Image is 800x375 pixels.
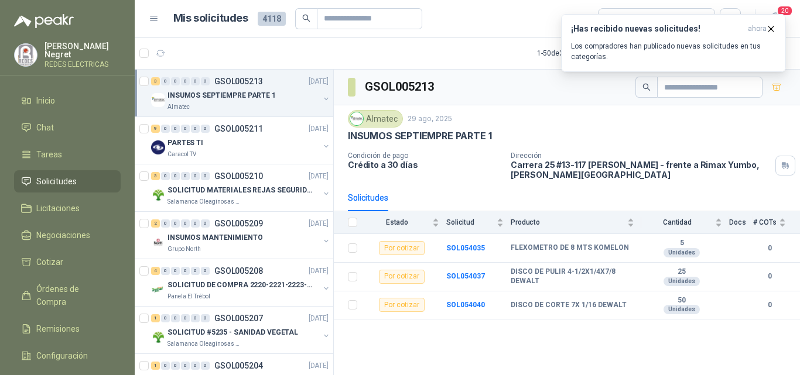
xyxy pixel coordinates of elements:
span: Solicitud [446,218,494,226]
div: 0 [191,362,200,370]
div: Solicitudes [348,191,388,204]
p: GSOL005213 [214,77,263,85]
div: 0 [171,267,180,275]
a: 1 0 0 0 0 0 GSOL005207[DATE] Company LogoSOLICITUD #5235 - SANIDAD VEGETALSalamanca Oleaginosas SAS [151,311,331,349]
p: GSOL005210 [214,172,263,180]
a: Cotizar [14,251,121,273]
p: INSUMOS SEPTIEMPRE PARTE 1 [348,130,491,142]
p: GSOL005211 [214,125,263,133]
div: 0 [191,267,200,275]
div: 0 [181,362,190,370]
span: 4118 [258,12,286,26]
span: Configuración [36,349,88,362]
a: SOL054037 [446,272,485,280]
div: 0 [161,362,170,370]
p: GSOL005209 [214,219,263,228]
div: Unidades [664,277,700,286]
p: INSUMOS SEPTIEMPRE PARTE 1 [167,90,276,101]
th: # COTs [753,211,800,234]
p: GSOL005207 [214,314,263,322]
p: REDES ELECTRICAS [45,61,121,68]
div: 0 [201,77,210,85]
b: DISCO DE PULIR 4-1/2X1/4X7/8 DEWALT [511,267,634,285]
span: 20 [777,5,793,16]
img: Company Logo [151,283,165,297]
span: Cantidad [641,218,713,226]
b: 25 [641,267,722,277]
span: Chat [36,121,54,134]
p: [PERSON_NAME] Negret [45,42,121,59]
img: Company Logo [151,188,165,202]
b: 0 [753,300,786,311]
span: Cotizar [36,256,63,269]
a: Chat [14,116,121,139]
p: SOLICITUD #5235 - SANIDAD VEGETAL [167,327,298,338]
div: 0 [181,219,190,228]
a: 3 0 0 0 0 0 GSOL005210[DATE] Company LogoSOLICITUD MATERIALES REJAS SEGURIDAD - OFICINASalamanca ... [151,169,331,207]
a: 4 0 0 0 0 0 GSOL005208[DATE] Company LogoSOLICITUD DE COMPRA 2220-2221-2223-2224Panela El Trébol [151,264,331,301]
p: Dirección [511,152,771,160]
div: Todas [606,12,630,25]
img: Company Logo [15,44,37,66]
span: Estado [364,218,430,226]
p: SOLICITUD MATERIALES REJAS SEGURIDAD - OFICINA [167,185,313,196]
th: Solicitud [446,211,511,234]
a: SOL054040 [446,301,485,309]
img: Company Logo [151,93,165,107]
p: Panela El Trébol [167,292,210,301]
div: 0 [191,172,200,180]
a: Licitaciones [14,197,121,219]
p: Crédito a 30 días [348,160,501,170]
p: Caracol TV [167,150,196,159]
span: Tareas [36,148,62,161]
h3: GSOL005213 [365,78,436,96]
p: [DATE] [309,266,329,277]
div: Por cotizar [379,298,425,312]
p: Salamanca Oleaginosas SAS [167,339,241,349]
div: 0 [191,314,200,322]
div: 0 [171,362,180,370]
a: Órdenes de Compra [14,278,121,313]
a: 9 0 0 0 0 0 GSOL005211[DATE] Company LogoPARTES TICaracol TV [151,122,331,159]
img: Logo peakr [14,14,74,28]
b: 0 [753,243,786,254]
div: 0 [181,314,190,322]
th: Producto [511,211,641,234]
div: Por cotizar [379,241,425,255]
div: 0 [201,267,210,275]
div: 0 [161,267,170,275]
a: 2 0 0 0 0 0 GSOL005209[DATE] Company LogoINSUMOS MANTENIMIENTOGrupo North [151,216,331,254]
div: 1 [151,362,160,370]
img: Company Logo [350,112,363,125]
button: 20 [765,8,786,29]
span: Solicitudes [36,175,77,188]
img: Company Logo [151,235,165,249]
p: GSOL005204 [214,362,263,370]
div: 0 [181,125,190,133]
b: 0 [753,271,786,282]
div: 0 [201,172,210,180]
p: [DATE] [309,313,329,324]
div: 0 [171,219,180,228]
div: Unidades [664,248,700,257]
p: [DATE] [309,171,329,182]
span: ahora [748,24,767,34]
button: ¡Has recibido nuevas solicitudes!ahora Los compradores han publicado nuevas solicitudes en tus ca... [561,14,786,72]
div: 0 [161,77,170,85]
div: 0 [201,314,210,322]
div: 3 [151,172,160,180]
span: Producto [511,218,625,226]
span: Inicio [36,94,55,107]
p: Los compradores han publicado nuevas solicitudes en tus categorías. [571,41,776,62]
span: Negociaciones [36,229,90,242]
p: [DATE] [309,218,329,229]
p: PARTES TI [167,137,203,149]
a: Solicitudes [14,170,121,192]
div: 0 [161,125,170,133]
span: # COTs [753,218,777,226]
div: 0 [191,125,200,133]
div: 0 [201,125,210,133]
div: 0 [161,314,170,322]
p: Carrera 25 #13-117 [PERSON_NAME] - frente a Rimax Yumbo , [PERSON_NAME][GEOGRAPHIC_DATA] [511,160,771,180]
